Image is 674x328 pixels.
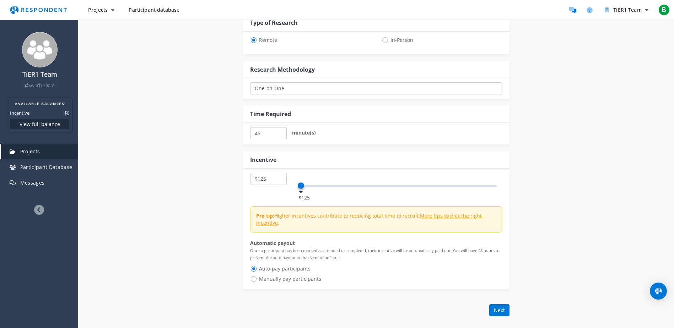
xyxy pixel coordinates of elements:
[250,240,295,246] strong: Automatic payout
[250,275,321,283] span: Manually pay participants
[22,32,58,67] img: team_avatar_256.png
[10,109,29,116] dt: Incentive
[250,36,277,44] span: Remote
[565,3,579,17] a: Message participants
[20,148,40,155] span: Projects
[20,179,45,186] span: Messages
[25,82,55,88] a: Switch Team
[7,98,72,132] section: Balance summary
[657,4,671,16] button: B
[64,109,69,116] dd: $0
[256,212,482,226] a: More tips to pick the right incentive
[489,304,509,316] button: Next
[10,101,69,106] h2: AVAILABLE BALANCES
[650,283,667,300] div: Open Intercom Messenger
[250,19,298,27] div: Type of Research
[613,6,641,13] span: TiER1 Team
[129,6,179,13] span: Participant database
[256,212,498,226] p: Higher incentives contribute to reducing total time to recruit. .
[5,71,75,78] h4: TiER1 Team
[256,212,274,219] strong: Pro tip:
[582,3,597,17] a: Help and support
[250,66,315,74] div: Research Methodology
[292,127,316,138] label: minute(s)
[297,194,311,202] span: $125
[250,248,500,260] small: Once a participant has been marked as attended or completed, their incentive will be automaticall...
[82,4,120,16] button: Projects
[123,4,185,16] a: Participant database
[599,4,654,16] button: TiER1 Team
[88,6,108,13] span: Projects
[250,156,276,164] div: Incentive
[10,119,69,129] button: View full balance
[250,110,291,118] div: Time Required
[250,264,311,273] span: Auto-pay participants
[6,3,71,17] img: respondent-logo.png
[382,36,413,44] span: In-Person
[658,4,670,16] span: B
[20,164,72,170] span: Participant Database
